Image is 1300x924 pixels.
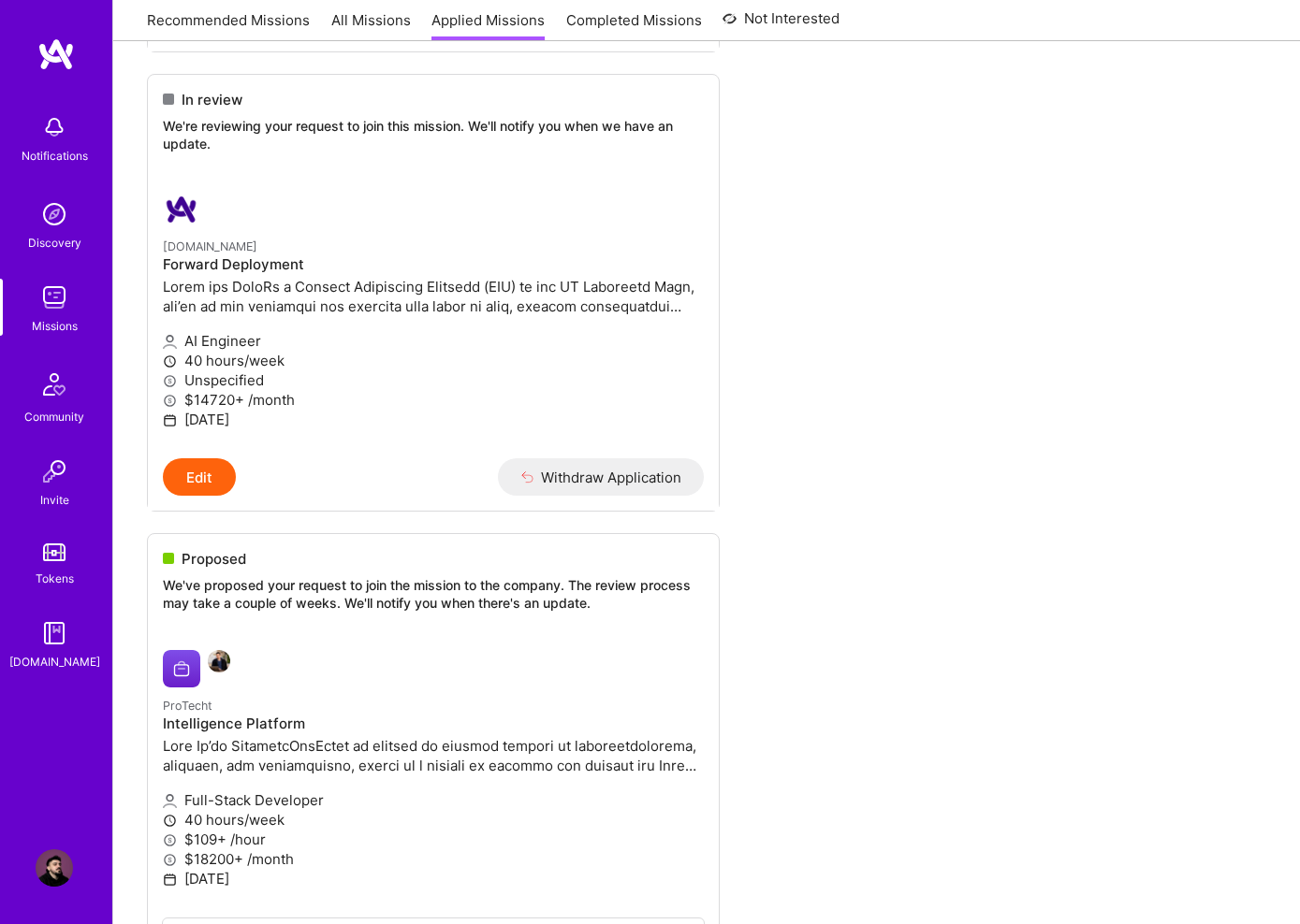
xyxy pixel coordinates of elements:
[163,370,704,390] p: Unspecified
[163,794,177,808] i: icon Applicant
[163,374,177,388] i: icon MoneyGray
[163,354,177,368] i: icon Clock
[36,614,73,652] img: guide book
[163,335,177,349] i: icon Applicant
[566,10,702,41] a: Completed Missions
[163,351,704,370] p: 40 hours/week
[163,810,704,830] p: 40 hours/week
[163,576,704,613] p: We've proposed your request to join the mission to the company. The review process may take a cou...
[163,458,236,496] button: Edit
[163,390,704,410] p: $14720+ /month
[163,814,177,828] i: icon Clock
[31,849,78,887] a: User Avatar
[163,117,704,153] p: We're reviewing your request to join this mission. We'll notify you when we have an update.
[163,410,704,429] p: [DATE]
[148,176,719,458] a: A.Team company logo[DOMAIN_NAME]Forward DeploymentLorem ips DoloRs a Consect Adipiscing Elitsedd ...
[498,458,705,496] button: Withdraw Application
[32,362,77,407] img: Community
[431,10,545,41] a: Applied Missions
[163,650,200,687] img: ProTecht company logo
[36,569,74,588] div: Tokens
[163,873,177,887] i: icon Calendar
[148,635,719,917] a: ProTecht company logoElon SalfatiProTechtIntelligence PlatformLore Ip’do SitametcOnsEctet ad elit...
[43,543,66,561] img: tokens
[163,833,177,847] i: icon MoneyGray
[163,736,704,775] p: Lore Ip’do SitametcOnsEctet ad elitsed do eiusmod tempori ut laboreetdolorema, aliquaen, adm veni...
[163,331,704,351] p: AI Engineer
[40,490,69,510] div: Invite
[163,715,704,732] h4: Intelligence Platform
[331,10,411,41] a: All Missions
[28,233,81,253] div: Discovery
[163,277,704,316] p: Lorem ips DoloRs a Consect Adipiscing Elitsedd (EIU) te inc UT Laboreetd Magn, ali’en ad min veni...
[163,239,257,253] small: [DOMAIN_NAME]
[9,652,100,671] div: [DOMAIN_NAME]
[163,853,177,867] i: icon MoneyGray
[208,650,230,672] img: Elon Salfati
[182,549,246,569] span: Proposed
[163,191,200,228] img: A.Team company logo
[147,10,310,41] a: Recommended Missions
[36,195,73,233] img: discovery
[32,316,78,336] div: Missions
[36,108,73,146] img: bell
[22,146,88,166] div: Notifications
[163,413,177,427] i: icon Calendar
[163,394,177,408] i: icon MoneyGray
[163,849,704,869] p: $18200+ /month
[36,279,73,316] img: teamwork
[163,699,212,713] small: ProTecht
[36,453,73,490] img: Invite
[24,407,84,426] div: Community
[163,256,704,273] h4: Forward Deployment
[37,37,75,71] img: logo
[182,90,242,109] span: In review
[163,830,704,849] p: $109+ /hour
[723,7,840,41] a: Not Interested
[163,790,704,810] p: Full-Stack Developer
[36,849,73,887] img: User Avatar
[163,869,704,888] p: [DATE]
